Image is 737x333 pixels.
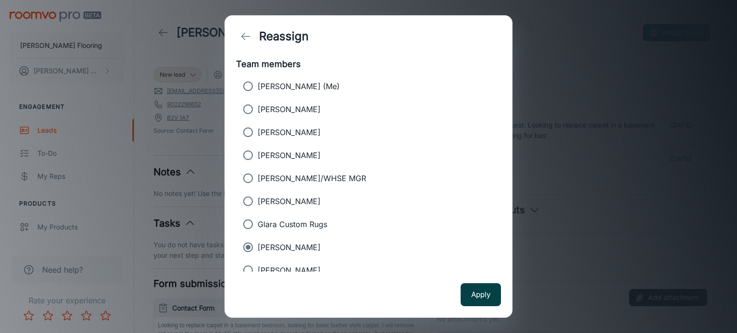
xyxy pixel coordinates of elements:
p: [PERSON_NAME]/WHSE MGR [258,172,366,184]
p: [PERSON_NAME] [258,103,321,115]
p: [PERSON_NAME] [258,241,321,253]
p: [PERSON_NAME] [258,195,321,207]
h1: Reassign [259,28,309,45]
p: Glara Custom Rugs [258,218,327,230]
p: [PERSON_NAME] [258,264,321,276]
button: Apply [461,283,501,306]
p: [PERSON_NAME] [258,126,321,138]
p: [PERSON_NAME] [258,149,321,161]
button: back [236,27,255,46]
h6: Team members [236,57,501,71]
p: [PERSON_NAME] (Me) [258,80,340,92]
